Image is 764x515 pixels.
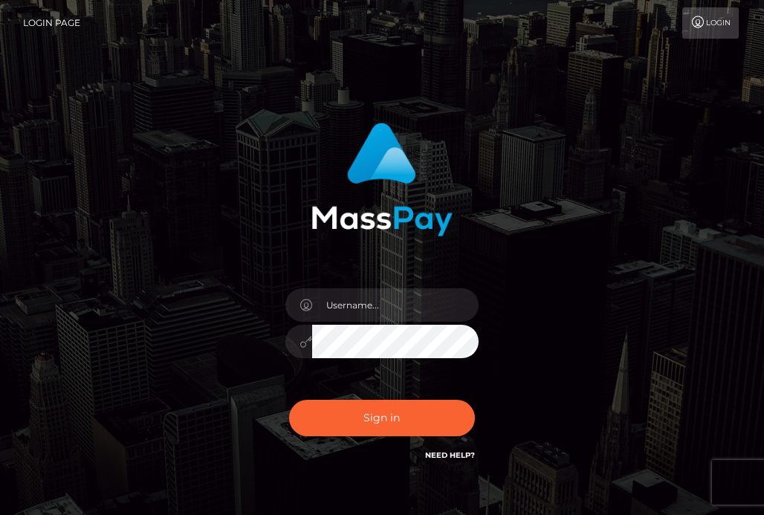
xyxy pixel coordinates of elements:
a: Login [682,7,739,39]
img: MassPay Login [311,123,453,236]
input: Username... [312,288,479,322]
a: Need Help? [425,450,475,460]
button: Sign in [289,400,475,436]
a: Login Page [23,7,80,39]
